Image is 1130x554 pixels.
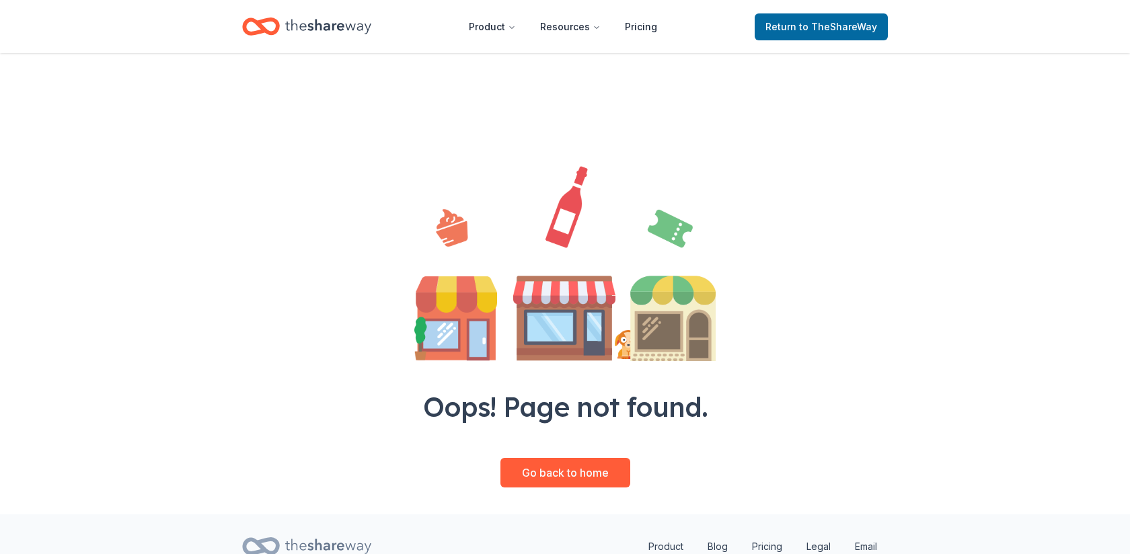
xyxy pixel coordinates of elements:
a: Go back to home [500,458,630,487]
button: Resources [529,13,611,40]
div: Oops! Page not found. [328,388,802,426]
nav: Main [458,11,668,42]
a: Home [242,11,371,42]
button: Product [458,13,527,40]
span: to TheShareWay [799,21,877,32]
a: Pricing [614,13,668,40]
a: Returnto TheShareWay [755,13,888,40]
img: Illustration for landing page [414,166,716,361]
span: Return [765,19,877,35]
